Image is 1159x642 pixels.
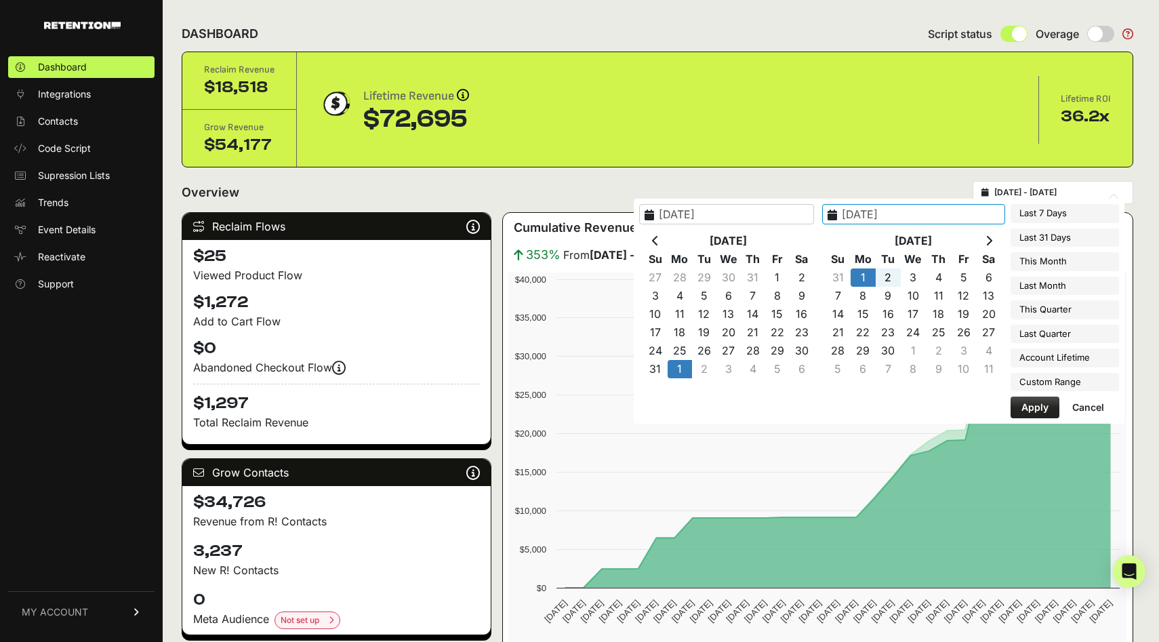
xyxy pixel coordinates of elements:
[193,513,480,529] p: Revenue from R! Contacts
[876,305,901,323] td: 16
[716,305,741,323] td: 13
[997,598,1023,624] text: [DATE]
[515,467,546,477] text: $15,000
[668,323,692,342] td: 18
[876,287,901,305] td: 9
[692,268,716,287] td: 29
[765,305,790,323] td: 15
[668,360,692,378] td: 1
[8,83,155,105] a: Integrations
[716,268,741,287] td: 30
[668,268,692,287] td: 28
[790,323,814,342] td: 23
[182,24,258,43] h2: DASHBOARD
[526,245,561,264] span: 353%
[182,459,491,486] div: Grow Contacts
[901,360,926,378] td: 8
[765,360,790,378] td: 5
[537,583,546,593] text: $0
[38,169,110,182] span: Supression Lists
[1061,397,1115,418] button: Cancel
[851,250,876,268] th: Mo
[204,134,274,156] div: $54,177
[901,305,926,323] td: 17
[193,589,480,611] h4: 0
[741,287,765,305] td: 7
[182,213,491,240] div: Reclaim Flows
[692,360,716,378] td: 2
[615,598,642,624] text: [DATE]
[979,598,1005,624] text: [DATE]
[579,598,605,624] text: [DATE]
[597,598,624,624] text: [DATE]
[976,323,1001,342] td: 27
[1011,204,1119,223] li: Last 7 Days
[515,275,546,285] text: $40,000
[725,598,751,624] text: [DATE]
[951,250,976,268] th: Fr
[741,342,765,360] td: 28
[643,287,668,305] td: 3
[38,60,87,74] span: Dashboard
[765,287,790,305] td: 8
[692,305,716,323] td: 12
[193,611,480,629] div: Meta Audience
[8,138,155,159] a: Code Script
[563,247,674,263] span: From
[876,268,901,287] td: 2
[924,598,951,624] text: [DATE]
[204,77,274,98] div: $18,518
[741,250,765,268] th: Th
[976,250,1001,268] th: Sa
[928,26,992,42] span: Script status
[741,305,765,323] td: 14
[926,360,951,378] td: 9
[1088,598,1114,624] text: [DATE]
[888,598,914,624] text: [DATE]
[765,323,790,342] td: 22
[643,305,668,323] td: 10
[960,598,987,624] text: [DATE]
[634,598,660,624] text: [DATE]
[716,250,741,268] th: We
[8,273,155,295] a: Support
[193,491,480,513] h4: $34,726
[851,268,876,287] td: 1
[951,305,976,323] td: 19
[515,351,546,361] text: $30,000
[976,268,1001,287] td: 6
[1011,252,1119,271] li: This Month
[22,605,88,619] span: MY ACCOUNT
[741,360,765,378] td: 4
[851,305,876,323] td: 15
[8,192,155,214] a: Trends
[951,323,976,342] td: 26
[8,56,155,78] a: Dashboard
[668,250,692,268] th: Mo
[942,598,969,624] text: [DATE]
[1011,348,1119,367] li: Account Lifetime
[8,165,155,186] a: Supression Lists
[668,342,692,360] td: 25
[851,360,876,378] td: 6
[515,428,546,439] text: $20,000
[193,292,480,313] h4: $1,272
[926,268,951,287] td: 4
[668,232,790,250] th: [DATE]
[790,287,814,305] td: 9
[851,323,876,342] td: 22
[716,342,741,360] td: 27
[951,360,976,378] td: 10
[1051,598,1078,624] text: [DATE]
[741,268,765,287] td: 31
[515,506,546,516] text: $10,000
[797,598,823,624] text: [DATE]
[193,313,480,329] div: Add to Cart Flow
[561,598,587,624] text: [DATE]
[951,268,976,287] td: 5
[193,540,480,562] h4: 3,237
[826,305,851,323] td: 14
[826,250,851,268] th: Su
[706,598,733,624] text: [DATE]
[976,342,1001,360] td: 4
